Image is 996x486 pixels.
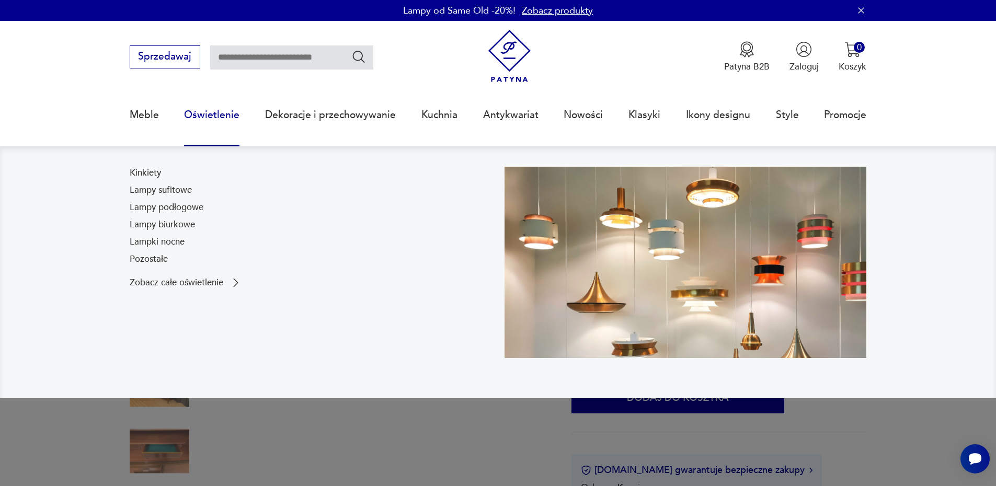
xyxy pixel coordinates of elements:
a: Meble [130,91,159,139]
a: Lampy podłogowe [130,201,203,214]
a: Sprzedawaj [130,53,200,62]
a: Promocje [824,91,866,139]
a: Style [776,91,799,139]
button: Szukaj [351,49,367,64]
a: Zobacz produkty [522,4,593,17]
p: Koszyk [839,61,866,73]
button: 0Koszyk [839,41,866,73]
button: Patyna B2B [724,41,770,73]
p: Zobacz całe oświetlenie [130,279,223,287]
a: Nowości [564,91,603,139]
a: Lampy biurkowe [130,218,195,231]
a: Lampki nocne [130,236,185,248]
img: Ikona medalu [739,41,755,57]
a: Ikona medaluPatyna B2B [724,41,770,73]
img: a9d990cd2508053be832d7f2d4ba3cb1.jpg [505,167,867,358]
a: Kinkiety [130,167,161,179]
button: Zaloguj [789,41,819,73]
p: Zaloguj [789,61,819,73]
a: Klasyki [628,91,660,139]
a: Pozostałe [130,253,168,265]
a: Oświetlenie [184,91,239,139]
a: Kuchnia [421,91,457,139]
a: Lampy sufitowe [130,184,192,196]
img: Patyna - sklep z meblami i dekoracjami vintage [483,30,536,83]
p: Lampy od Same Old -20%! [403,4,516,17]
a: Zobacz całe oświetlenie [130,276,242,289]
iframe: Smartsupp widget button [960,444,990,473]
a: Antykwariat [483,91,539,139]
img: Ikona koszyka [844,41,861,57]
a: Ikony designu [686,91,750,139]
button: Sprzedawaj [130,45,200,68]
p: Patyna B2B [724,61,770,73]
img: Ikonka użytkownika [796,41,812,57]
div: 0 [854,42,865,53]
a: Dekoracje i przechowywanie [265,91,396,139]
